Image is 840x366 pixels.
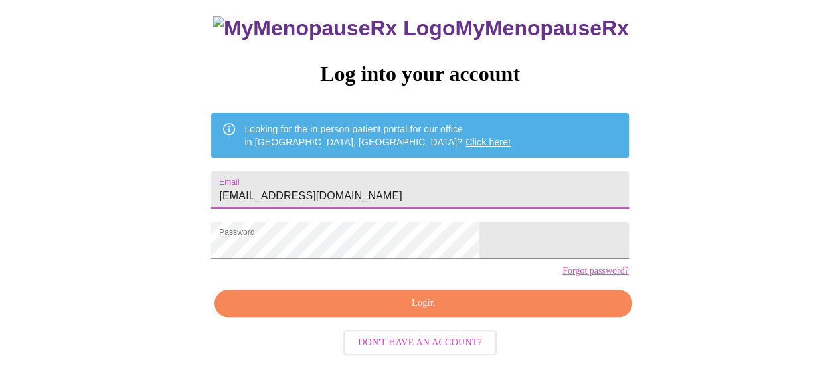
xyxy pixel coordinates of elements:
[230,295,616,312] span: Login
[244,117,511,154] div: Looking for the in person patient portal for our office in [GEOGRAPHIC_DATA], [GEOGRAPHIC_DATA]?
[213,16,629,41] h3: MyMenopauseRx
[562,266,629,276] a: Forgot password?
[213,16,455,41] img: MyMenopauseRx Logo
[358,335,482,351] span: Don't have an account?
[465,137,511,147] a: Click here!
[214,290,631,317] button: Login
[211,62,628,86] h3: Log into your account
[343,330,497,356] button: Don't have an account?
[340,336,500,347] a: Don't have an account?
